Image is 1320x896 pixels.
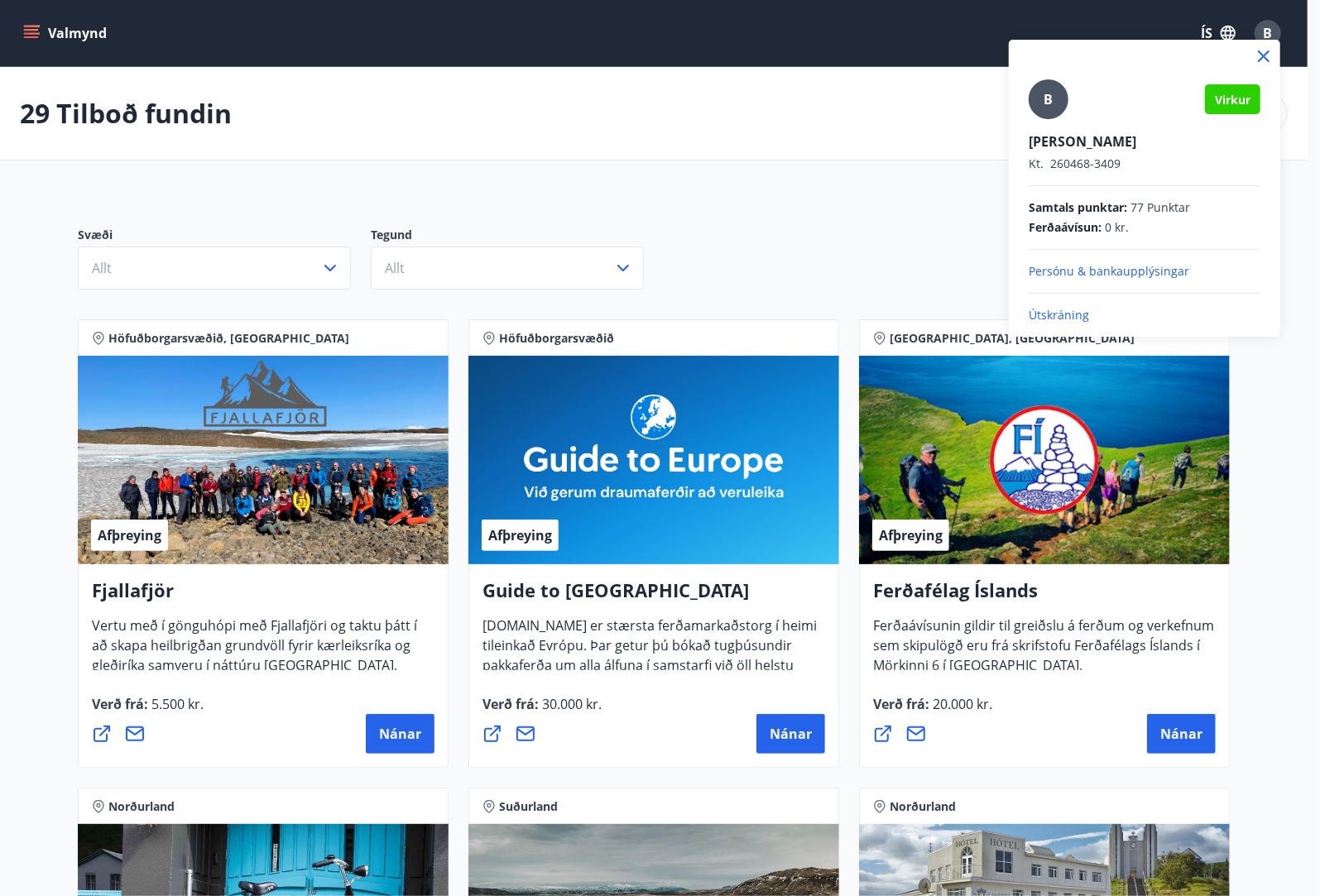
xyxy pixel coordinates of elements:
span: Samtals punktar : [1029,199,1127,216]
span: Virkur [1215,92,1250,108]
p: Útskráning [1029,307,1260,323]
p: [PERSON_NAME] [1029,132,1260,151]
span: 0 kr. [1105,219,1129,236]
span: Kt. [1029,156,1044,171]
span: Ferðaávísun : [1029,219,1102,236]
p: Persónu & bankaupplýsingar [1029,263,1260,280]
p: 260468-3409 [1029,156,1260,172]
span: 77 Punktar [1130,199,1190,216]
span: B [1044,90,1054,108]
